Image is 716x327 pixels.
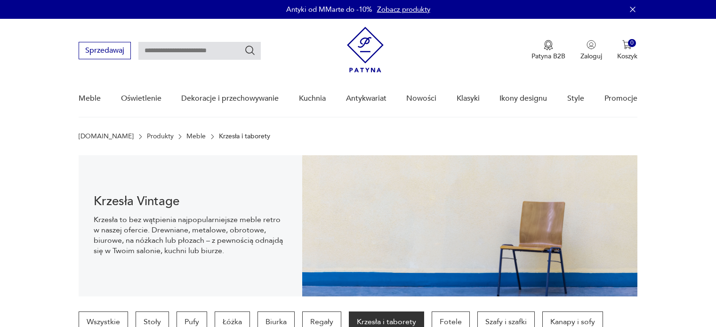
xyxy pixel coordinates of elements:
[79,80,101,117] a: Meble
[544,40,553,50] img: Ikona medalu
[531,40,565,61] a: Ikona medaluPatyna B2B
[567,80,584,117] a: Style
[302,155,637,296] img: bc88ca9a7f9d98aff7d4658ec262dcea.jpg
[286,5,372,14] p: Antyki od MMarte do -10%
[79,133,134,140] a: [DOMAIN_NAME]
[219,133,270,140] p: Krzesła i taborety
[499,80,547,117] a: Ikony designu
[628,39,636,47] div: 0
[299,80,326,117] a: Kuchnia
[580,40,602,61] button: Zaloguj
[580,52,602,61] p: Zaloguj
[346,80,386,117] a: Antykwariat
[457,80,480,117] a: Klasyki
[79,48,131,55] a: Sprzedawaj
[94,196,287,207] h1: Krzesła Vintage
[94,215,287,256] p: Krzesła to bez wątpienia najpopularniejsze meble retro w naszej ofercie. Drewniane, metalowe, obr...
[604,80,637,117] a: Promocje
[617,40,637,61] button: 0Koszyk
[347,27,384,72] img: Patyna - sklep z meblami i dekoracjami vintage
[531,40,565,61] button: Patyna B2B
[587,40,596,49] img: Ikonka użytkownika
[531,52,565,61] p: Patyna B2B
[244,45,256,56] button: Szukaj
[406,80,436,117] a: Nowości
[617,52,637,61] p: Koszyk
[622,40,632,49] img: Ikona koszyka
[377,5,430,14] a: Zobacz produkty
[147,133,174,140] a: Produkty
[121,80,161,117] a: Oświetlenie
[79,42,131,59] button: Sprzedawaj
[181,80,279,117] a: Dekoracje i przechowywanie
[186,133,206,140] a: Meble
